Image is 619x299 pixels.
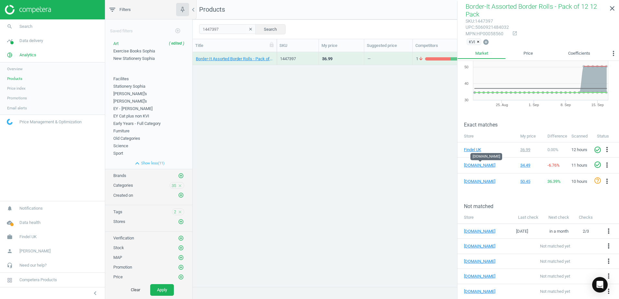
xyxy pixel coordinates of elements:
[466,25,474,30] span: upc
[603,161,611,170] button: more_vert
[105,19,192,38] div: Saved filters
[113,255,122,260] span: MAP
[464,259,503,264] a: [DOMAIN_NAME]
[520,162,541,168] div: 34.49
[280,56,315,62] div: 1447397
[477,39,481,45] button: ×
[178,245,184,251] button: add_circle_outline
[568,130,594,142] th: Scanned
[574,224,597,239] td: 2 / 3
[4,245,16,257] i: person
[178,264,184,270] i: add_circle_outline
[175,28,181,34] i: add_circle_outline
[418,56,423,62] i: arrow_downward
[19,262,47,268] span: Need our help?
[178,264,184,271] button: add_circle_outline
[169,41,184,47] div: ( edited )
[19,24,32,29] span: Search
[520,179,541,184] div: 50.45
[178,235,184,241] i: add_circle_outline
[594,130,619,142] th: Status
[571,147,587,152] span: 12 hours
[178,219,184,225] i: add_circle_outline
[513,212,543,224] th: Last check
[196,56,273,62] a: Border-It Assorted Border Rolls - Pack of 12 12 Pack
[517,130,544,142] th: My price
[549,229,568,234] span: in a month
[4,216,16,229] i: cloud_done
[113,76,129,81] span: Facilites
[513,269,597,284] td: Not matched yet
[547,163,560,168] span: -6.76 %
[513,284,597,299] td: Not matched yet
[91,289,99,297] i: chevron_left
[19,234,37,240] span: Findel UK
[513,254,597,269] td: Not matched yet
[464,289,503,294] a: [DOMAIN_NAME]
[108,6,116,14] i: filter_list
[591,103,604,107] tspan: 15. Sep
[605,272,613,281] button: more_vert
[594,146,602,154] i: check_circle_outline
[464,179,496,184] a: [DOMAIN_NAME]
[457,212,513,224] th: Store
[255,24,286,34] button: Search
[594,177,602,184] i: help_outline
[470,153,502,160] div: [DOMAIN_NAME]
[464,162,496,168] a: [DOMAIN_NAME]
[113,114,149,118] span: EY Cat plus non KVI
[466,31,476,36] span: mpn
[178,255,184,260] i: add_circle_outline
[113,128,129,133] span: Furniture
[509,31,517,37] a: open_in_new
[279,43,316,49] div: SKU
[193,52,619,282] div: grid
[172,183,176,189] span: 35
[466,18,474,24] span: sku
[543,212,574,224] th: Next check
[248,27,253,31] i: clear
[457,48,506,59] a: Market
[19,205,43,211] span: Notifications
[178,192,184,198] button: add_circle_outline
[551,48,608,59] a: Coefficients
[113,193,133,198] span: Created on
[571,163,587,168] span: 11 hours
[178,274,184,280] i: add_circle_outline
[178,173,184,179] i: add_circle_outline
[178,172,184,179] button: add_circle_outline
[516,229,528,234] span: [DATE]
[19,119,82,125] span: Price Management & Optimization
[608,48,619,61] button: more_vert
[19,52,36,58] span: Analytics
[464,243,503,249] a: [DOMAIN_NAME]
[113,219,125,224] span: Stores
[367,56,371,64] div: —
[465,82,468,85] text: 40
[594,161,602,169] i: check_circle_outline
[113,84,145,89] span: Stationery Sophia
[513,239,597,254] td: Not matched yet
[482,39,490,46] button: add_circle
[113,274,123,279] span: Price
[19,38,43,44] span: Data delivery
[605,257,613,266] button: more_vert
[113,245,124,250] span: Stock
[603,177,611,185] i: more_vert
[113,173,126,178] span: Brands
[4,231,16,243] i: work
[105,158,192,169] button: expand_lessShow less(11)
[87,289,103,297] button: chevron_left
[466,3,597,18] span: Border-It Assorted Border Rolls - Pack of 12 12 Pack
[605,227,613,235] i: more_vert
[603,177,611,186] button: more_vert
[466,18,509,24] div: : 1447397
[5,5,51,15] img: ajHJNr6hYgQAAAAASUVORK5CYII=
[605,287,613,296] button: more_vert
[174,209,176,215] span: 2
[506,48,550,59] a: Price
[113,209,122,214] span: Tags
[603,161,611,169] i: more_vert
[560,103,571,107] tspan: 8. Sep
[512,31,517,36] i: open_in_new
